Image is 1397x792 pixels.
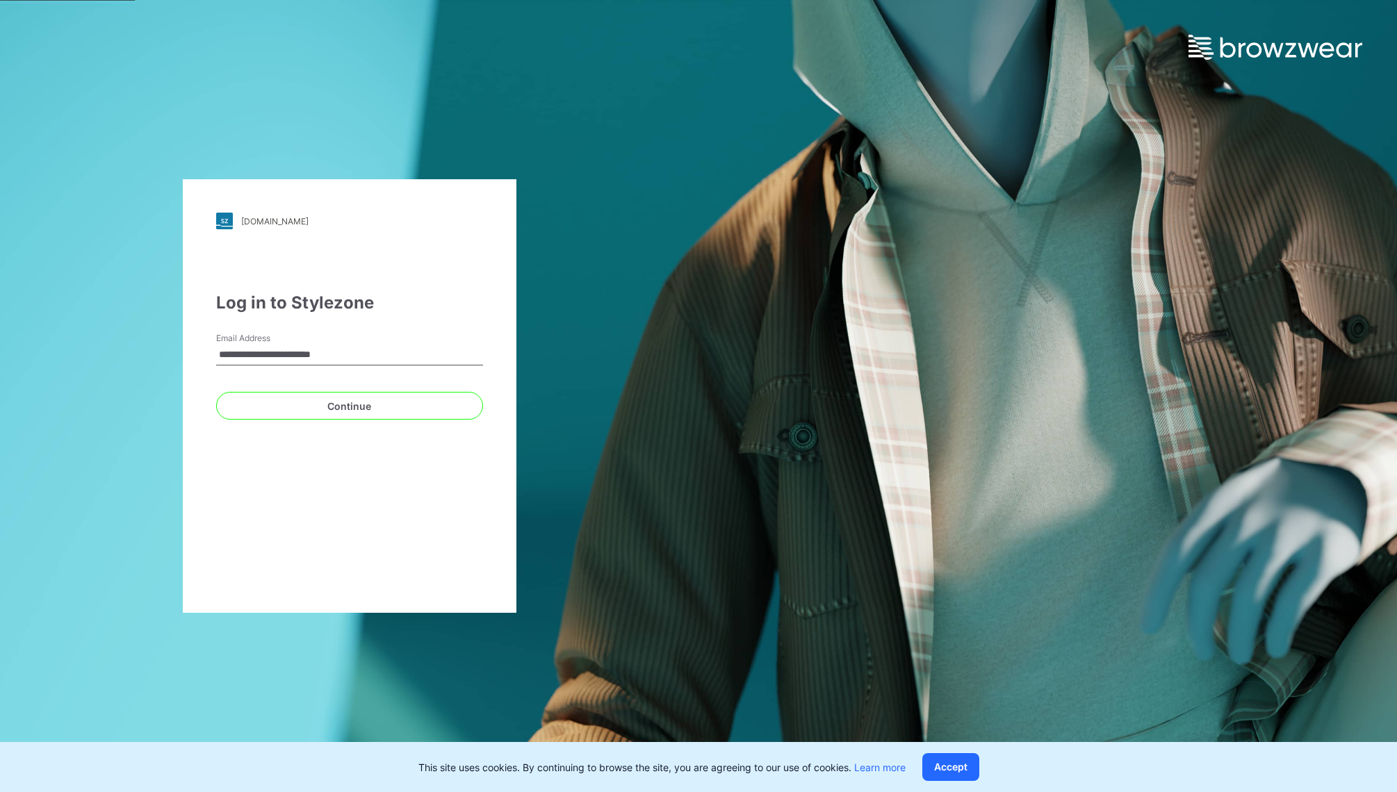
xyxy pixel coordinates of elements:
[216,213,483,229] a: [DOMAIN_NAME]
[216,392,483,420] button: Continue
[854,761,906,773] a: Learn more
[216,332,313,345] label: Email Address
[418,760,906,775] p: This site uses cookies. By continuing to browse the site, you are agreeing to our use of cookies.
[922,753,979,781] button: Accept
[1188,35,1362,60] img: browzwear-logo.e42bd6dac1945053ebaf764b6aa21510.svg
[216,213,233,229] img: stylezone-logo.562084cfcfab977791bfbf7441f1a819.svg
[241,216,309,226] div: [DOMAIN_NAME]
[216,290,483,315] div: Log in to Stylezone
